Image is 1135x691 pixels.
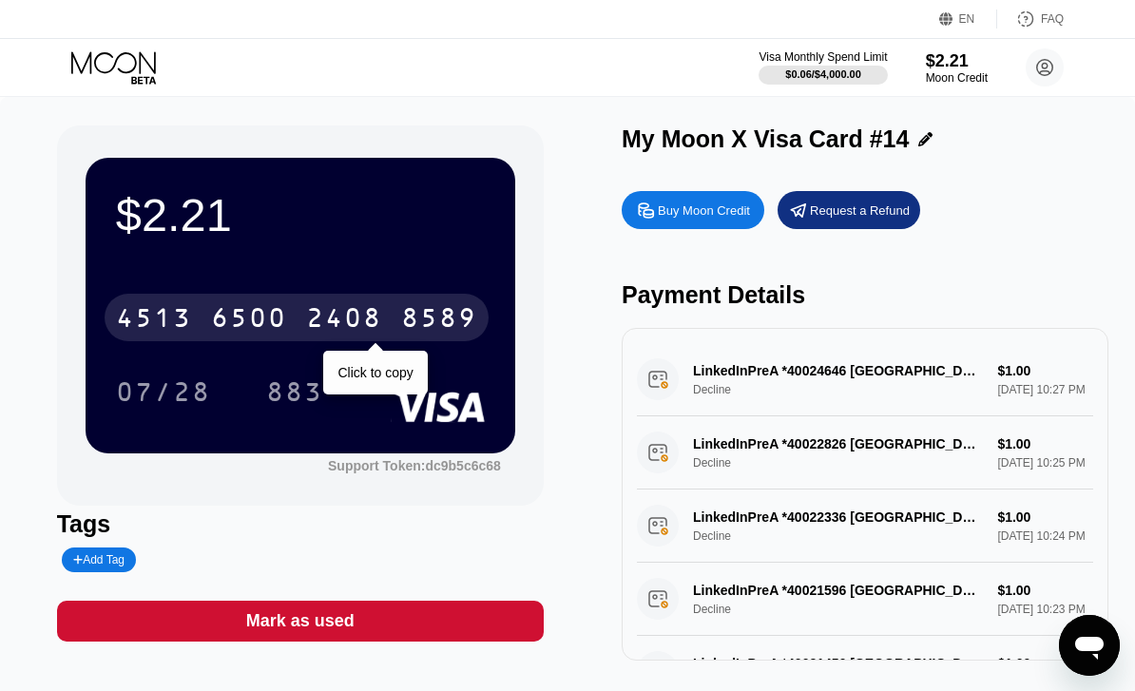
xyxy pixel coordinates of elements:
[102,368,225,415] div: 07/28
[116,379,211,410] div: 07/28
[658,202,750,219] div: Buy Moon Credit
[622,191,764,229] div: Buy Moon Credit
[246,610,355,632] div: Mark as used
[401,305,477,336] div: 8589
[959,12,975,26] div: EN
[73,553,125,566] div: Add Tag
[62,547,136,572] div: Add Tag
[997,10,1064,29] div: FAQ
[116,305,192,336] div: 4513
[622,281,1108,309] div: Payment Details
[810,202,910,219] div: Request a Refund
[939,10,997,29] div: EN
[211,305,287,336] div: 6500
[328,458,501,473] div: Support Token:dc9b5c6c68
[926,71,988,85] div: Moon Credit
[328,458,501,473] div: Support Token: dc9b5c6c68
[306,305,382,336] div: 2408
[57,601,544,642] div: Mark as used
[266,379,323,410] div: 883
[1059,615,1120,676] iframe: Button to launch messaging window
[785,68,861,80] div: $0.06 / $4,000.00
[1041,12,1064,26] div: FAQ
[926,51,988,71] div: $2.21
[57,510,544,538] div: Tags
[759,50,887,85] div: Visa Monthly Spend Limit$0.06/$4,000.00
[622,125,909,153] div: My Moon X Visa Card #14
[116,188,485,241] div: $2.21
[778,191,920,229] div: Request a Refund
[105,294,489,341] div: 4513650024088589
[337,365,413,380] div: Click to copy
[252,368,337,415] div: 883
[759,50,887,64] div: Visa Monthly Spend Limit
[926,51,988,85] div: $2.21Moon Credit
